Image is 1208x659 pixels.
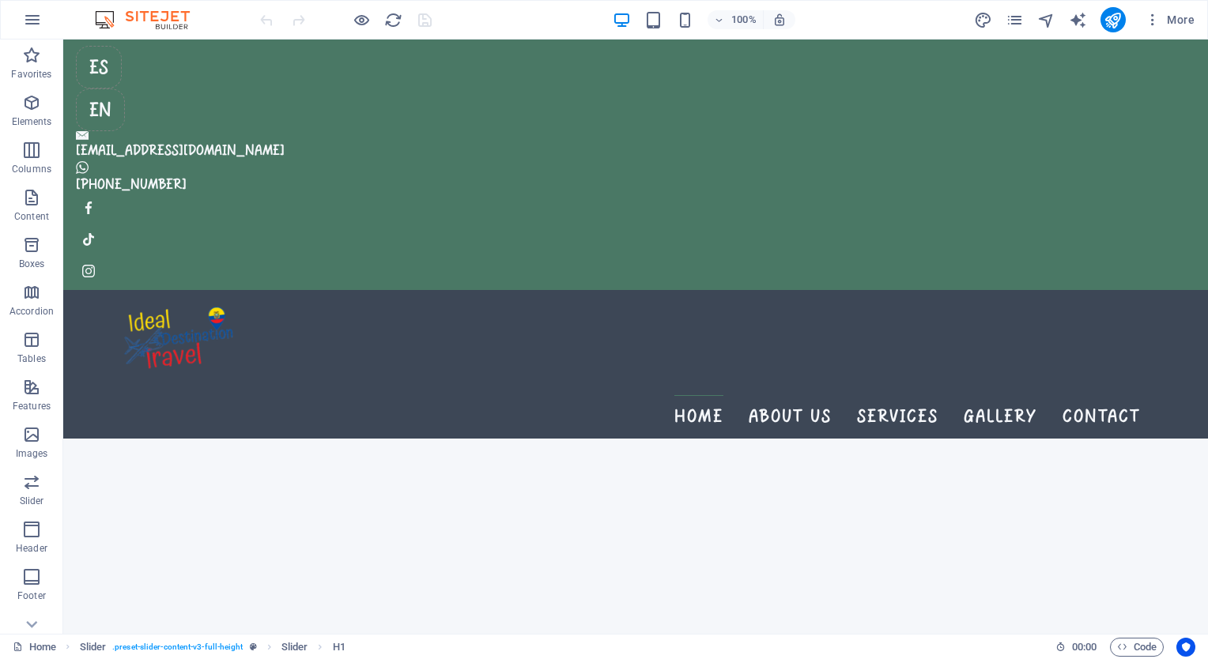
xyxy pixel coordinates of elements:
[383,10,402,29] button: reload
[1100,7,1126,32] button: publish
[80,638,107,657] span: Click to select. Double-click to edit
[1104,11,1122,29] i: Publish
[16,542,47,555] p: Header
[1006,10,1025,29] button: pages
[731,10,757,29] h6: 100%
[13,122,1119,156] a: [PHONE_NUMBER]
[13,92,1119,122] a: [EMAIL_ADDRESS][DOMAIN_NAME]
[352,10,371,29] button: Click here to leave preview mode and continue editing
[974,10,993,29] button: design
[80,638,345,657] nav: breadcrumb
[112,638,243,657] span: . preset-slider-content-v3-full-height
[20,495,44,507] p: Slider
[1083,641,1085,653] span: :
[772,13,787,27] i: On resize automatically adjust zoom level to fit chosen device.
[1117,638,1157,657] span: Code
[384,11,402,29] i: Reload page
[1069,10,1088,29] button: text_generator
[11,68,51,81] p: Favorites
[1069,11,1087,29] i: AI Writer
[9,305,54,318] p: Accordion
[333,638,345,657] span: Click to select. Double-click to edit
[250,642,257,651] i: This element is a customizable preset
[708,10,764,29] button: 100%
[12,163,51,175] p: Columns
[17,589,46,602] p: Footer
[12,115,52,128] p: Elements
[13,638,56,657] a: Click to cancel selection. Double-click to open Pages
[91,10,210,29] img: Editor Logo
[1176,638,1195,657] button: Usercentrics
[13,400,51,412] p: Features
[1110,638,1164,657] button: Code
[1055,638,1097,657] h6: Session time
[14,210,49,223] p: Content
[1006,11,1024,29] i: Pages (Ctrl+Alt+S)
[16,447,48,460] p: Images
[17,352,46,365] p: Tables
[281,638,308,657] span: Click to select. Double-click to edit
[1138,7,1201,32] button: More
[1145,12,1195,28] span: More
[1072,638,1097,657] span: 00 00
[1037,10,1056,29] button: navigator
[1037,11,1055,29] i: Navigator
[974,11,992,29] i: Design (Ctrl+Alt+Y)
[19,258,45,270] p: Boxes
